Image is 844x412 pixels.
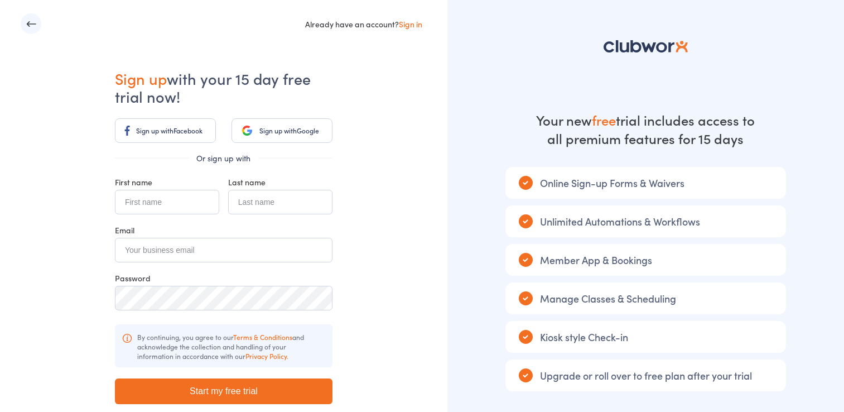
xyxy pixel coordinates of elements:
[305,18,422,30] div: Already have an account?
[115,68,167,89] span: Sign up
[115,272,332,284] div: Password
[399,18,422,30] a: Sign in
[505,360,786,391] div: Upgrade or roll over to free plan after your trial
[232,118,332,143] a: Sign up withGoogle
[115,190,219,214] input: First name
[604,40,688,52] img: logo-81c5d2ba81851df8b7b8b3f485ec5aa862684ab1dc4821eed5b71d8415c3dc76.svg
[505,167,786,199] div: Online Sign-up Forms & Waivers
[505,244,786,276] div: Member App & Bookings
[115,379,332,404] input: Start my free trial
[259,126,297,135] span: Sign up with
[505,321,786,353] div: Kiosk style Check-in
[534,111,757,147] div: Your new trial includes access to all premium features for 15 days
[228,190,332,214] input: Last name
[115,238,332,262] input: Your business email
[233,332,292,342] a: Terms & Conditions
[115,69,332,105] h1: with your 15 day free trial now!
[245,351,288,361] a: Privacy Policy.
[115,176,219,188] div: First name
[228,176,332,188] div: Last name
[592,111,616,129] strong: free
[115,224,332,236] div: Email
[115,152,332,164] div: Or sign up with
[115,324,332,367] div: By continuing, you agree to our and acknowledge the collection and handling of your information i...
[115,118,216,143] a: Sign up withFacebook
[136,126,173,135] span: Sign up with
[505,282,786,314] div: Manage Classes & Scheduling
[505,205,786,237] div: Unlimited Automations & Workflows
